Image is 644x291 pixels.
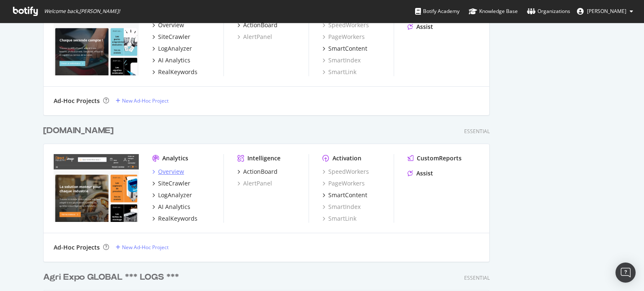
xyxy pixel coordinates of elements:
[322,56,361,64] a: SmartIndex
[158,68,197,76] div: RealKeywords
[43,125,117,137] a: [DOMAIN_NAME]
[570,5,640,18] button: [PERSON_NAME]
[416,23,433,31] div: Assist
[54,154,139,222] img: www.directindustry.com
[152,44,192,53] a: LogAnalyzer
[247,154,280,162] div: Intelligence
[152,203,190,211] a: AI Analytics
[408,154,462,162] a: CustomReports
[408,23,433,31] a: Assist
[54,8,139,75] img: www.medicalexpo.com
[158,191,192,199] div: LogAnalyzer
[408,169,433,178] a: Assist
[158,44,192,53] div: LogAnalyzer
[158,179,190,188] div: SiteCrawler
[328,44,367,53] div: SmartContent
[237,167,278,176] a: ActionBoard
[152,179,190,188] a: SiteCrawler
[237,179,272,188] a: AlertPanel
[332,154,361,162] div: Activation
[322,44,367,53] a: SmartContent
[415,7,460,15] div: Botify Academy
[122,244,169,251] div: New Ad-Hoc Project
[322,68,356,76] a: SmartLink
[116,97,169,104] a: New Ad-Hoc Project
[152,68,197,76] a: RealKeywords
[162,154,188,162] div: Analytics
[322,191,367,199] a: SmartContent
[152,214,197,223] a: RealKeywords
[416,169,433,178] div: Assist
[469,7,518,15] div: Knowledge Base
[322,203,361,211] a: SmartIndex
[322,214,356,223] a: SmartLink
[158,33,190,41] div: SiteCrawler
[44,8,120,15] span: Welcome back, [PERSON_NAME] !
[54,243,100,252] div: Ad-Hoc Projects
[464,274,490,281] div: Essential
[158,203,190,211] div: AI Analytics
[527,7,570,15] div: Organizations
[243,167,278,176] div: ActionBoard
[243,21,278,29] div: ActionBoard
[322,167,369,176] a: SpeedWorkers
[152,56,190,64] a: AI Analytics
[587,8,626,15] span: Guillaume MALLEIN
[237,33,272,41] a: AlertPanel
[158,214,197,223] div: RealKeywords
[152,33,190,41] a: SiteCrawler
[54,97,100,105] div: Ad-Hoc Projects
[417,154,462,162] div: CustomReports
[152,191,192,199] a: LogAnalyzer
[158,167,184,176] div: Overview
[464,128,490,135] div: Essential
[152,21,184,29] a: Overview
[116,244,169,251] a: New Ad-Hoc Project
[322,33,365,41] a: PageWorkers
[615,263,636,283] div: Open Intercom Messenger
[122,97,169,104] div: New Ad-Hoc Project
[237,21,278,29] a: ActionBoard
[328,191,367,199] div: SmartContent
[322,21,369,29] a: SpeedWorkers
[43,125,114,137] div: [DOMAIN_NAME]
[152,167,184,176] a: Overview
[158,56,190,64] div: AI Analytics
[322,179,365,188] a: PageWorkers
[158,21,184,29] div: Overview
